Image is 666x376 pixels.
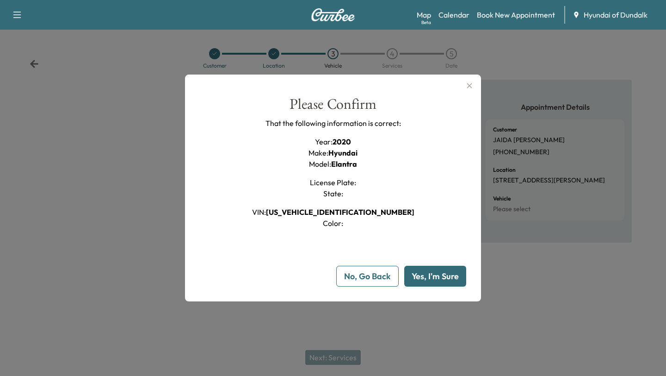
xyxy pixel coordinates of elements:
[315,136,351,147] h1: Year :
[336,266,399,287] button: No, Go Back
[421,19,431,26] div: Beta
[328,148,358,157] span: Hyundai
[333,137,351,146] span: 2020
[417,9,431,20] a: MapBeta
[323,188,343,199] h1: State :
[438,9,469,20] a: Calendar
[311,8,355,21] img: Curbee Logo
[310,177,356,188] h1: License Plate :
[290,97,376,118] div: Please Confirm
[252,207,414,218] h1: VIN :
[266,207,414,217] span: [US_VEHICLE_IDENTIFICATION_NUMBER]
[477,9,555,20] a: Book New Appointment
[308,147,358,158] h1: Make :
[404,266,466,287] button: Yes, I'm Sure
[331,159,357,169] span: Elantra
[323,218,343,229] h1: Color :
[584,9,647,20] span: Hyundai of Dundalk
[265,118,401,129] p: That the following information is correct:
[309,158,357,169] h1: Model :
